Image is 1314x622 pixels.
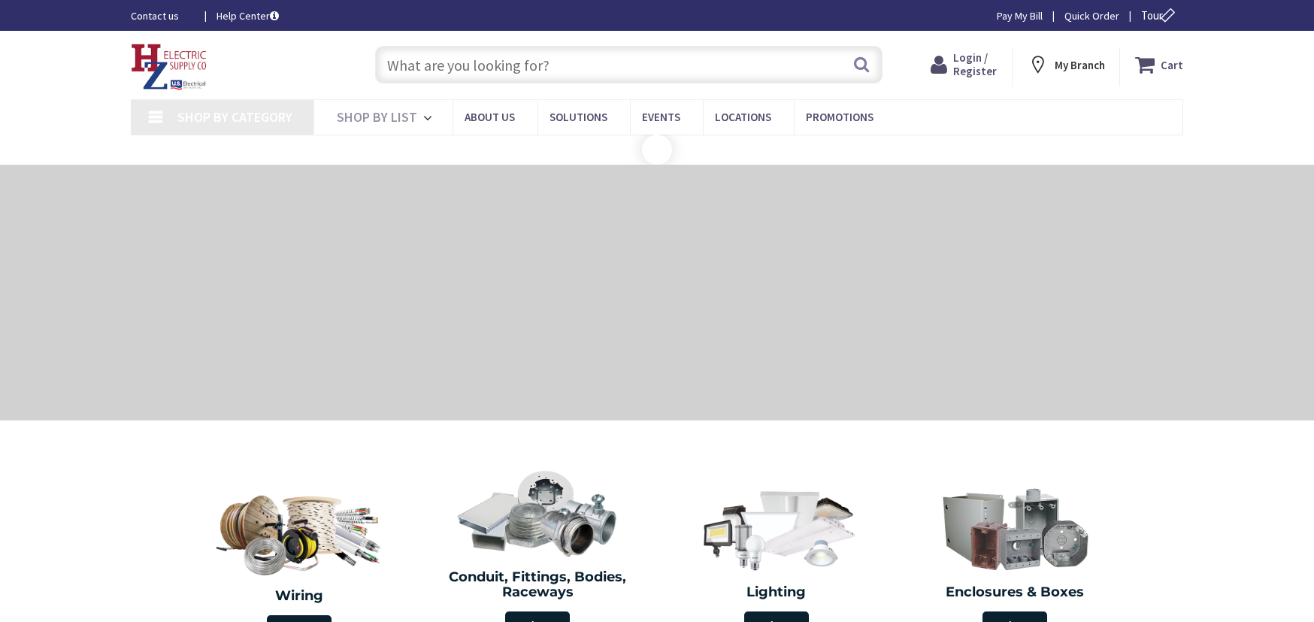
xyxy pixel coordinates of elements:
[131,8,192,23] a: Contact us
[642,110,680,124] span: Events
[131,44,207,90] img: HZ Electric Supply
[715,110,771,124] span: Locations
[907,585,1124,600] h2: Enclosures & Boxes
[953,50,997,78] span: Login / Register
[806,110,873,124] span: Promotions
[1028,51,1105,78] div: My Branch
[1055,58,1105,72] strong: My Branch
[997,8,1043,23] a: Pay My Bill
[337,108,417,126] span: Shop By List
[465,110,515,124] span: About Us
[430,570,646,600] h2: Conduit, Fittings, Bodies, Raceways
[1141,8,1179,23] span: Tour
[1064,8,1119,23] a: Quick Order
[216,8,279,23] a: Help Center
[1161,51,1183,78] strong: Cart
[668,585,885,600] h2: Lighting
[177,108,292,126] span: Shop By Category
[550,110,607,124] span: Solutions
[187,589,411,604] h2: Wiring
[931,51,997,78] a: Login / Register
[375,46,883,83] input: What are you looking for?
[1135,51,1183,78] a: Cart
